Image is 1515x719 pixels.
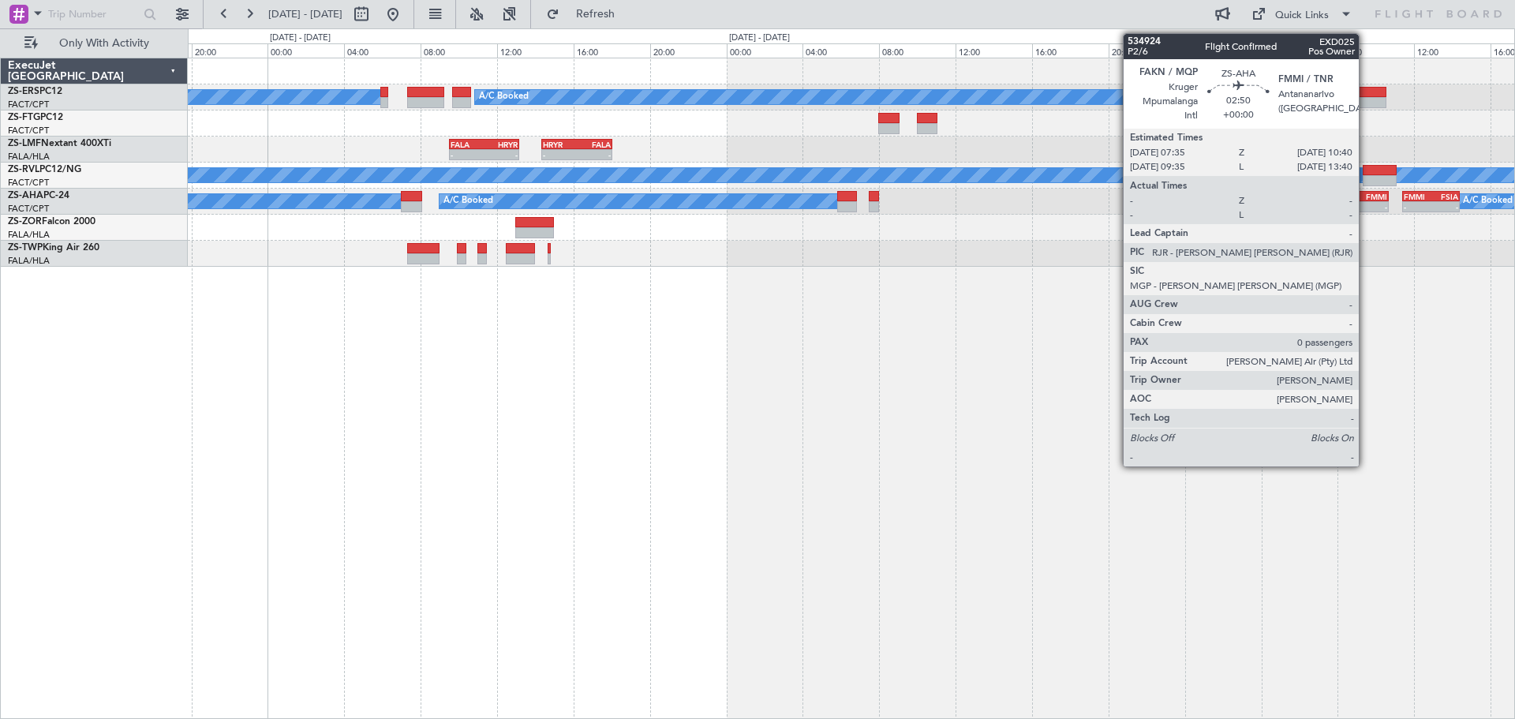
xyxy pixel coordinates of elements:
[270,32,331,45] div: [DATE] - [DATE]
[1431,192,1459,201] div: FSIA
[484,150,518,159] div: -
[8,191,69,200] a: ZS-AHAPC-24
[1185,43,1262,58] div: 00:00
[563,9,629,20] span: Refresh
[577,150,611,159] div: -
[574,43,650,58] div: 16:00
[267,43,344,58] div: 00:00
[543,150,577,159] div: -
[8,255,50,267] a: FALA/HLA
[879,43,956,58] div: 08:00
[8,243,99,253] a: ZS-TWPKing Air 260
[192,43,268,58] div: 20:00
[8,151,50,163] a: FALA/HLA
[650,43,727,58] div: 20:00
[577,140,611,149] div: FALA
[8,177,49,189] a: FACT/CPT
[8,87,62,96] a: ZS-ERSPC12
[802,43,879,58] div: 04:00
[48,2,139,26] input: Trip Number
[956,43,1032,58] div: 12:00
[543,140,577,149] div: HRYR
[8,217,42,227] span: ZS-ZOR
[443,189,493,213] div: A/C Booked
[497,43,574,58] div: 12:00
[41,38,166,49] span: Only With Activity
[344,43,421,58] div: 04:00
[1359,202,1387,212] div: -
[268,7,342,21] span: [DATE] - [DATE]
[1109,43,1185,58] div: 20:00
[1244,2,1360,27] button: Quick Links
[8,229,50,241] a: FALA/HLA
[1330,202,1359,212] div: -
[1188,32,1248,45] div: [DATE] - [DATE]
[17,31,171,56] button: Only With Activity
[1404,192,1431,201] div: FMMI
[1330,192,1359,201] div: FAKN
[8,113,63,122] a: ZS-FTGPC12
[8,191,43,200] span: ZS-AHA
[484,140,518,149] div: HRYR
[1431,202,1459,212] div: -
[539,2,634,27] button: Refresh
[421,43,497,58] div: 08:00
[1337,43,1414,58] div: 08:00
[8,139,111,148] a: ZS-LMFNextant 400XTi
[451,140,484,149] div: FALA
[1463,189,1513,213] div: A/C Booked
[8,243,43,253] span: ZS-TWP
[8,217,95,227] a: ZS-ZORFalcon 2000
[8,165,39,174] span: ZS-RVL
[1032,43,1109,58] div: 16:00
[1262,43,1338,58] div: 04:00
[8,125,49,137] a: FACT/CPT
[1414,43,1491,58] div: 12:00
[1359,192,1387,201] div: FMMI
[8,99,49,110] a: FACT/CPT
[8,165,81,174] a: ZS-RVLPC12/NG
[1275,8,1329,24] div: Quick Links
[729,32,790,45] div: [DATE] - [DATE]
[727,43,803,58] div: 00:00
[8,139,41,148] span: ZS-LMF
[8,113,40,122] span: ZS-FTG
[8,203,49,215] a: FACT/CPT
[451,150,484,159] div: -
[479,85,529,109] div: A/C Booked
[1404,202,1431,212] div: -
[8,87,39,96] span: ZS-ERS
